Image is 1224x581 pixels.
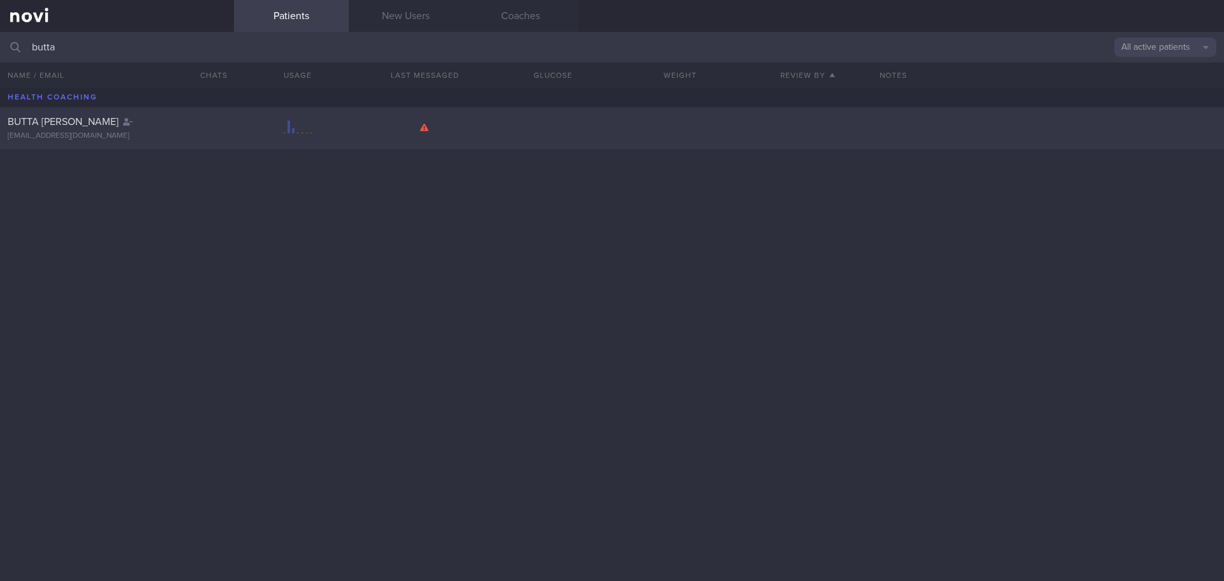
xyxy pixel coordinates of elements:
button: All active patients [1114,38,1216,57]
div: [EMAIL_ADDRESS][DOMAIN_NAME] [8,131,226,141]
div: Usage [234,63,361,88]
button: Weight [616,63,744,88]
button: Last Messaged [361,63,489,88]
button: Glucose [489,63,616,88]
button: Chats [183,63,234,88]
button: Review By [744,63,871,88]
span: BUTTA [PERSON_NAME] [8,117,119,127]
div: Notes [872,63,1224,88]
